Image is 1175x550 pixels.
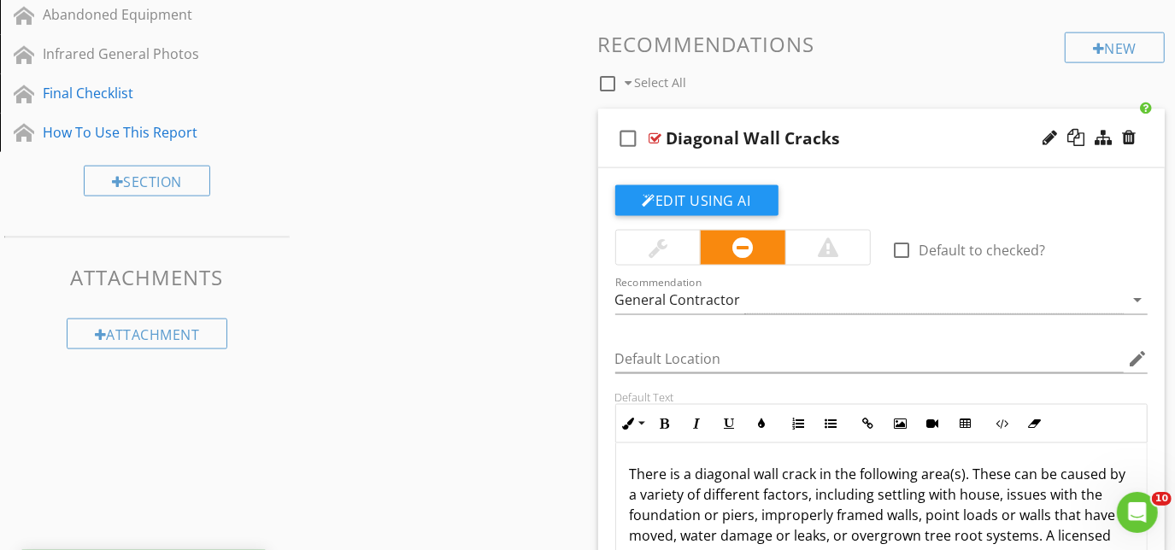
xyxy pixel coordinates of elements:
[1019,407,1051,440] button: Clear Formatting
[67,319,228,349] div: Attachment
[615,345,1125,373] input: Default Location
[615,292,741,307] div: General Contractor
[852,407,884,440] button: Insert Link (Ctrl+K)
[917,407,949,440] button: Insert Video
[1065,32,1165,63] div: New
[815,407,848,440] button: Unordered List
[43,122,213,143] div: How To Use This Report
[949,407,982,440] button: Insert Table
[616,407,649,440] button: Inline Style
[615,185,778,216] button: Edit Using AI
[598,32,1166,56] h3: Recommendations
[884,407,917,440] button: Insert Image (Ctrl+P)
[649,407,681,440] button: Bold (Ctrl+B)
[986,407,1019,440] button: Code View
[43,4,213,25] div: Abandoned Equipment
[783,407,815,440] button: Ordered List
[746,407,778,440] button: Colors
[1127,348,1148,369] i: edit
[919,242,1045,259] label: Default to checked?
[634,74,686,91] span: Select All
[615,390,1149,404] div: Default Text
[84,166,210,196] div: Section
[43,44,213,64] div: Infrared General Photos
[1152,492,1172,506] span: 10
[667,128,841,149] div: Diagonal Wall Cracks
[1127,290,1148,310] i: arrow_drop_down
[43,83,213,103] div: Final Checklist
[1117,492,1158,533] iframe: Intercom live chat
[615,118,643,159] i: check_box_outline_blank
